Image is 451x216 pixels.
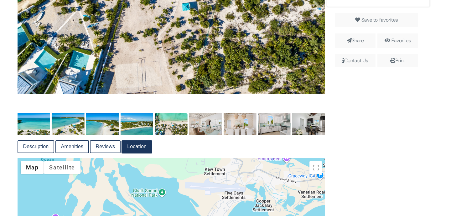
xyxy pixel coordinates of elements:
img: 36e47a62-0a5c-41d9-b37b-b4ac62dd4485 [258,113,291,135]
a: Amenities [56,141,89,153]
img: ba676411-78e7-4fae-91fb-3870edb5af5e [52,113,85,135]
button: Show street map [21,161,44,174]
img: eb1bdefd-d2a3-446c-a978-a8f1034a44e8 [17,113,50,135]
a: Location [122,141,152,153]
img: 423b49dc-02de-4f06-a9d8-670df442563e [120,113,153,135]
button: Toggle fullscreen view [309,161,322,174]
a: Reviews [91,141,120,153]
img: 76432975-4bbf-4481-8a1f-a6e72a749925 [155,113,188,135]
img: 48ed4936-0223-48fe-b6db-d05580ed3bb4 [86,113,119,135]
span: Share [335,33,376,48]
img: 29184995-1ac5-4dd2-b9b2-f5c00cb370c8 [292,113,325,135]
div: Print [380,57,416,65]
img: c8f578f4-0d5a-4204-9cf8-3a29f88b2320 [189,113,222,135]
span: Save to favorites [361,17,398,23]
button: Show satellite imagery [44,161,80,174]
a: Description [18,141,54,153]
a: Favorites [391,37,411,44]
img: 334e9da6-4457-4a22-a508-2c775418a2a5 [224,113,257,135]
span: Contact Us [335,54,376,67]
